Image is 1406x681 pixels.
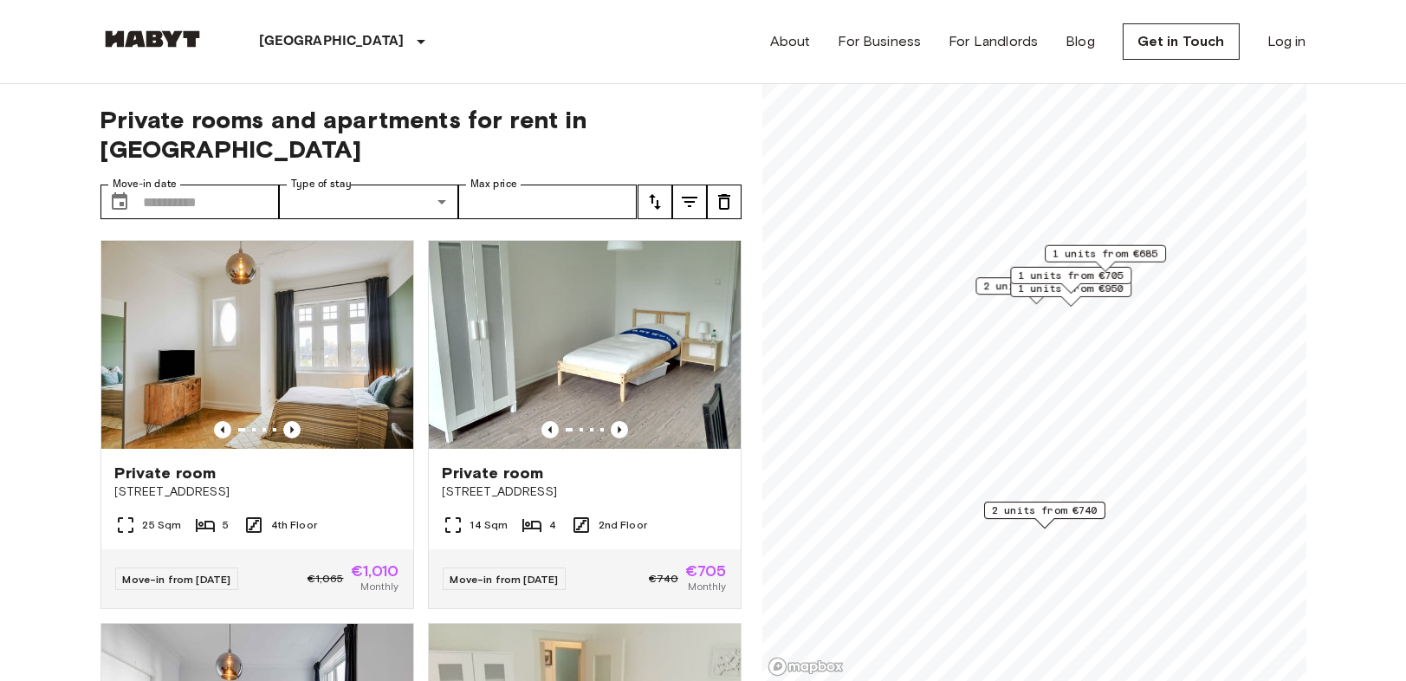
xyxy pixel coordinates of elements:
[975,277,1097,304] div: Map marker
[101,241,413,449] img: Marketing picture of unit DE-03-001-002-01HF
[100,240,414,609] a: Marketing picture of unit DE-03-001-002-01HFPrevious imagePrevious imagePrivate room[STREET_ADDRE...
[115,463,217,483] span: Private room
[949,31,1038,52] a: For Landlords
[223,517,229,533] span: 5
[428,240,742,609] a: Marketing picture of unit DE-03-015-02MPrevious imagePrevious imagePrivate room[STREET_ADDRESS]14...
[1066,31,1095,52] a: Blog
[283,421,301,438] button: Previous image
[688,579,726,594] span: Monthly
[113,177,177,191] label: Move-in date
[672,185,707,219] button: tune
[271,517,317,533] span: 4th Floor
[123,573,231,586] span: Move-in from [DATE]
[260,31,405,52] p: [GEOGRAPHIC_DATA]
[770,31,811,52] a: About
[115,483,399,501] span: [STREET_ADDRESS]
[983,278,1089,294] span: 2 units from €910
[649,571,678,587] span: €740
[992,503,1098,518] span: 2 units from €740
[1018,268,1124,283] span: 1 units from €705
[1010,280,1131,307] div: Map marker
[100,30,204,48] img: Habyt
[541,421,559,438] button: Previous image
[308,571,344,587] span: €1,065
[638,185,672,219] button: tune
[360,579,398,594] span: Monthly
[611,421,628,438] button: Previous image
[429,241,741,449] img: Marketing picture of unit DE-03-015-02M
[450,573,559,586] span: Move-in from [DATE]
[1045,245,1166,272] div: Map marker
[1267,31,1306,52] a: Log in
[549,517,556,533] span: 4
[599,517,647,533] span: 2nd Floor
[100,105,742,164] span: Private rooms and apartments for rent in [GEOGRAPHIC_DATA]
[470,177,517,191] label: Max price
[143,517,182,533] span: 25 Sqm
[1010,267,1131,294] div: Map marker
[1053,246,1158,262] span: 1 units from €685
[685,563,727,579] span: €705
[838,31,921,52] a: For Business
[1123,23,1240,60] a: Get in Touch
[1018,281,1124,296] span: 1 units from €950
[351,563,399,579] span: €1,010
[984,502,1105,529] div: Map marker
[443,463,544,483] span: Private room
[102,185,137,219] button: Choose date
[768,657,844,677] a: Mapbox logo
[443,483,727,501] span: [STREET_ADDRESS]
[214,421,231,438] button: Previous image
[707,185,742,219] button: tune
[291,177,352,191] label: Type of stay
[470,517,509,533] span: 14 Sqm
